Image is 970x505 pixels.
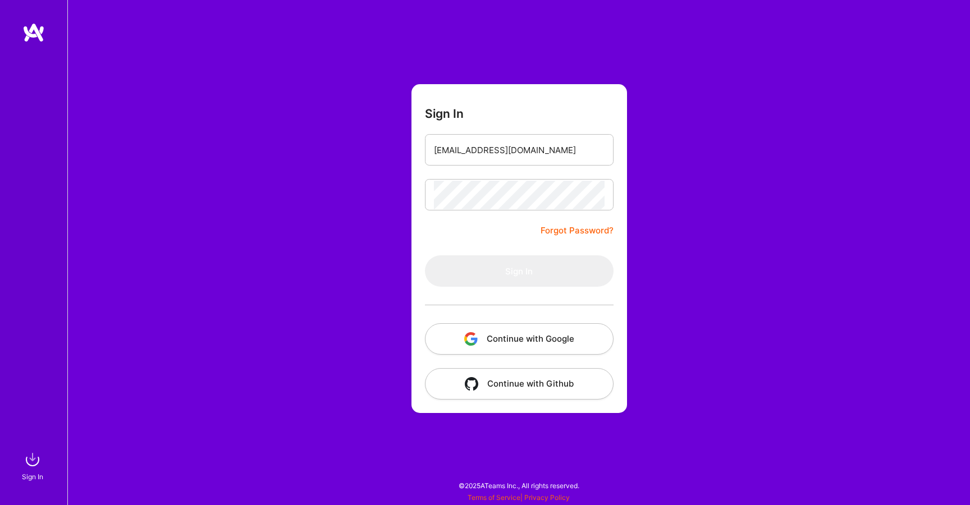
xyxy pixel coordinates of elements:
[67,471,970,499] div: © 2025 ATeams Inc., All rights reserved.
[22,22,45,43] img: logo
[24,448,44,483] a: sign inSign In
[22,471,43,483] div: Sign In
[468,493,570,502] span: |
[425,107,464,121] h3: Sign In
[464,332,478,346] img: icon
[465,377,478,391] img: icon
[524,493,570,502] a: Privacy Policy
[425,323,614,355] button: Continue with Google
[425,255,614,287] button: Sign In
[425,368,614,400] button: Continue with Github
[434,136,605,164] input: Email...
[468,493,520,502] a: Terms of Service
[21,448,44,471] img: sign in
[541,224,614,237] a: Forgot Password?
